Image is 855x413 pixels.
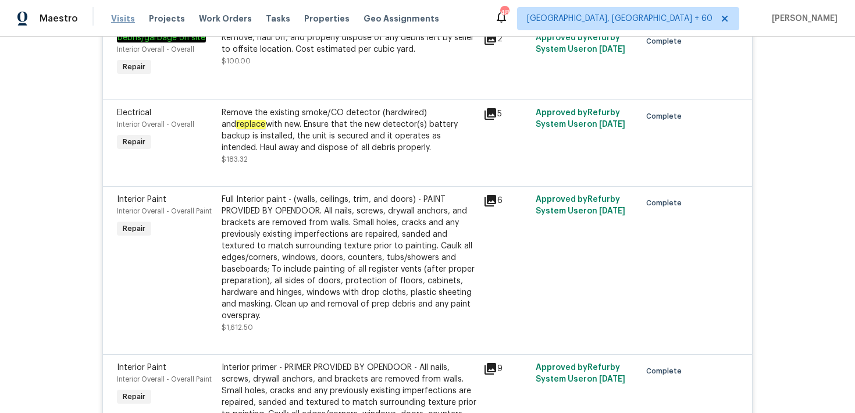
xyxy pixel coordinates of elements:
span: Visits [111,13,135,24]
span: Repair [118,136,150,148]
span: Interior Overall - Overall Paint [117,208,212,215]
span: Maestro [40,13,78,24]
span: [PERSON_NAME] [767,13,838,24]
span: Complete [646,365,686,377]
span: Approved by Refurby System User on [536,109,625,129]
span: Interior Overall - Overall [117,121,194,128]
div: 9 [483,362,529,376]
span: Complete [646,111,686,122]
span: Geo Assignments [364,13,439,24]
span: Repair [118,61,150,73]
span: [DATE] [599,120,625,129]
span: Complete [646,35,686,47]
span: Work Orders [199,13,252,24]
span: Projects [149,13,185,24]
span: Repair [118,223,150,234]
span: Approved by Refurby System User on [536,195,625,215]
div: Remove the existing smoke/CO detector (hardwired) and with new. Ensure that the new detector(s) b... [222,107,476,154]
span: [DATE] [599,45,625,54]
span: Complete [646,197,686,209]
div: Full Interior paint - (walls, ceilings, trim, and doors) - PAINT PROVIDED BY OPENDOOR. All nails,... [222,194,476,322]
span: [DATE] [599,375,625,383]
span: [GEOGRAPHIC_DATA], [GEOGRAPHIC_DATA] + 60 [527,13,712,24]
em: Debris/garbage on site [117,33,206,42]
span: $183.32 [222,156,248,163]
span: Interior Overall - Overall Paint [117,376,212,383]
div: 6 [483,194,529,208]
span: Interior Overall - Overall [117,46,194,53]
div: 488 [500,7,508,19]
div: 2 [483,32,529,46]
span: $100.00 [222,58,251,65]
span: Tasks [266,15,290,23]
span: Approved by Refurby System User on [536,364,625,383]
div: 5 [483,107,529,121]
span: Properties [304,13,350,24]
span: $1,612.50 [222,324,253,331]
span: [DATE] [599,207,625,215]
span: Repair [118,391,150,403]
span: Electrical [117,109,151,117]
em: replace [236,120,266,129]
div: Remove, haul off, and properly dispose of any debris left by seller to offsite location. Cost est... [222,32,476,55]
span: Interior Paint [117,364,166,372]
span: Interior Paint [117,195,166,204]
